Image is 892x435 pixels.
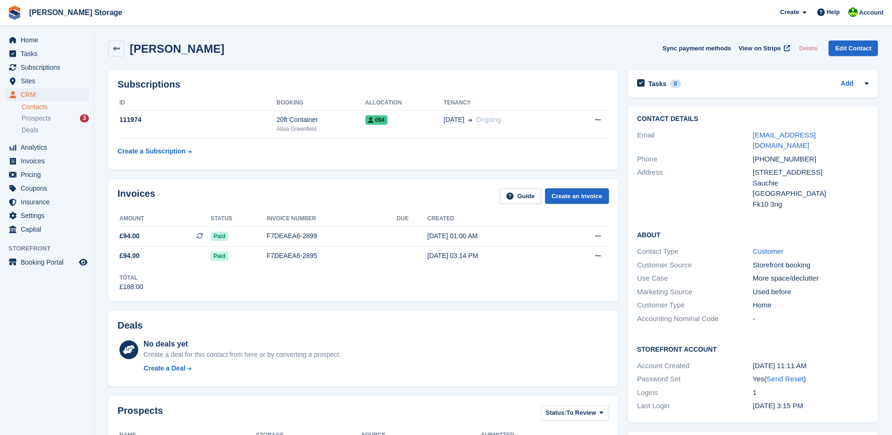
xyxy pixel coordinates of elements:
[427,251,558,261] div: [DATE] 03:14 PM
[663,40,731,56] button: Sync payment methods
[119,231,140,241] span: £94.00
[753,273,868,284] div: More space/declutter
[753,154,868,165] div: [PHONE_NUMBER]
[21,47,77,60] span: Tasks
[753,199,868,210] div: Fk10 3ng
[21,195,77,209] span: Insurance
[119,282,143,292] div: £188.00
[637,344,868,354] h2: Storefront Account
[80,114,89,122] div: 3
[753,300,868,311] div: Home
[753,287,868,298] div: Used before
[8,6,22,20] img: stora-icon-8386f47178a22dfd0bd8f6a31ec36ba5ce8667c1dd55bd0f319d3a0aa187defe.svg
[21,182,77,195] span: Coupons
[753,361,868,371] div: [DATE] 11:11 AM
[753,314,868,324] div: -
[637,130,753,151] div: Email
[21,88,77,101] span: CRM
[21,61,77,74] span: Subscriptions
[5,47,89,60] a: menu
[22,113,89,123] a: Prospects 3
[118,115,276,125] div: 111974
[5,182,89,195] a: menu
[739,44,781,53] span: View on Stripe
[5,168,89,181] a: menu
[8,244,94,253] span: Storefront
[267,231,397,241] div: F7DEAEA6-2899
[119,251,140,261] span: £94.00
[118,146,186,156] div: Create a Subscription
[637,287,753,298] div: Marketing Source
[753,387,868,398] div: 1
[567,408,596,418] span: To Review
[21,154,77,168] span: Invoices
[118,96,276,111] th: ID
[118,320,142,331] h2: Deals
[637,401,753,411] div: Last Login
[5,88,89,101] a: menu
[753,167,868,178] div: [STREET_ADDRESS]
[21,209,77,222] span: Settings
[637,154,753,165] div: Phone
[130,42,224,55] h2: [PERSON_NAME]
[211,232,228,241] span: Paid
[637,387,753,398] div: Logins
[5,209,89,222] a: menu
[22,126,39,135] span: Deals
[859,8,884,17] span: Account
[21,33,77,47] span: Home
[211,251,228,261] span: Paid
[546,408,567,418] span: Status:
[5,141,89,154] a: menu
[753,374,868,385] div: Yes
[753,260,868,271] div: Storefront booking
[78,257,89,268] a: Preview store
[780,8,799,17] span: Create
[118,211,211,226] th: Amount
[827,8,840,17] span: Help
[795,40,821,56] button: Delete
[637,167,753,209] div: Address
[443,115,464,125] span: [DATE]
[427,231,558,241] div: [DATE] 01:00 AM
[118,188,155,204] h2: Invoices
[427,211,558,226] th: Created
[735,40,792,56] a: View on Stripe
[21,256,77,269] span: Booking Portal
[365,115,387,125] span: 094
[637,374,753,385] div: Password Set
[276,96,365,111] th: Booking
[637,314,753,324] div: Accounting Nominal Code
[365,96,444,111] th: Allocation
[5,74,89,88] a: menu
[541,405,609,421] button: Status: To Review
[5,256,89,269] a: menu
[118,79,609,90] h2: Subscriptions
[5,33,89,47] a: menu
[637,361,753,371] div: Account Created
[637,246,753,257] div: Contact Type
[5,195,89,209] a: menu
[637,300,753,311] div: Customer Type
[143,338,340,350] div: No deals yet
[753,131,816,150] a: [EMAIL_ADDRESS][DOMAIN_NAME]
[670,80,681,88] div: 0
[143,350,340,360] div: Create a deal for this contact from here or by converting a prospect.
[22,114,51,123] span: Prospects
[753,188,868,199] div: [GEOGRAPHIC_DATA]
[21,141,77,154] span: Analytics
[753,178,868,189] div: Sauchie
[21,223,77,236] span: Capital
[267,251,397,261] div: F7DEAEA6-2895
[637,273,753,284] div: Use Case
[829,40,878,56] a: Edit Contact
[637,230,868,239] h2: About
[267,211,397,226] th: Invoice number
[545,188,609,204] a: Create an Invoice
[841,79,853,89] a: Add
[119,274,143,282] div: Total
[476,116,501,123] span: Ongoing
[848,8,858,17] img: Claire Wilson
[5,61,89,74] a: menu
[764,375,805,383] span: ( )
